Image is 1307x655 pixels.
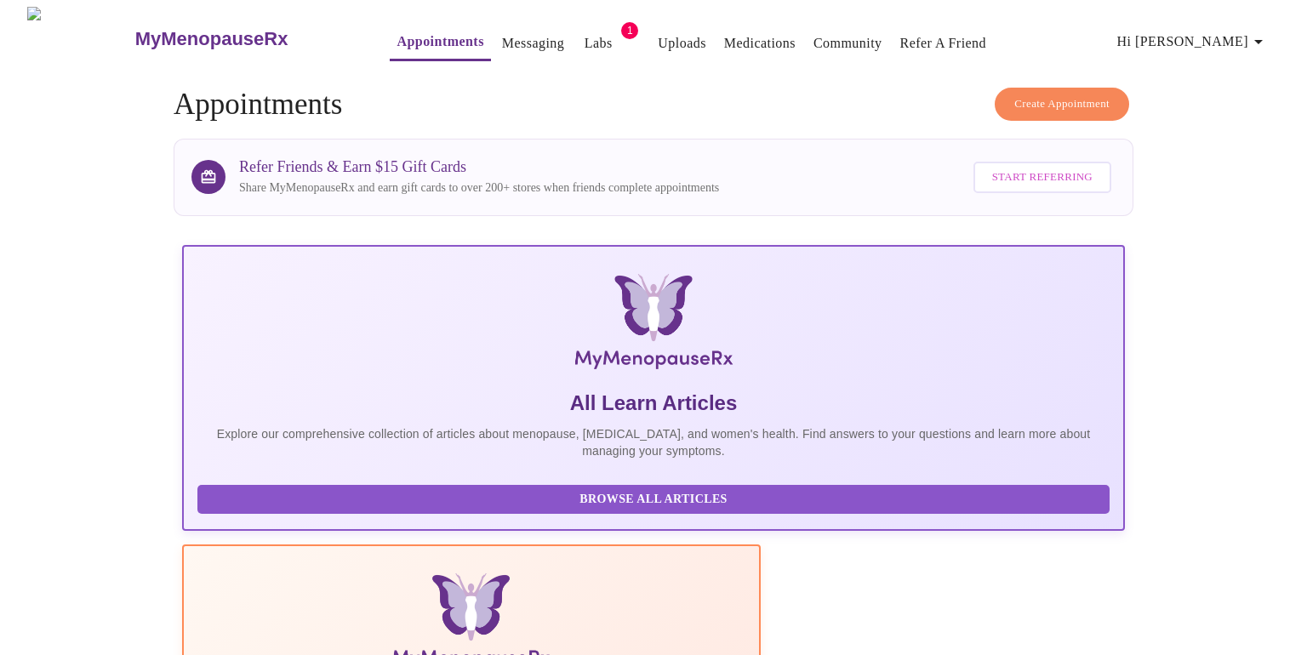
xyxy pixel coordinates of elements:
h5: All Learn Articles [197,390,1110,417]
a: Browse All Articles [197,491,1114,505]
a: Labs [585,31,613,55]
p: Explore our comprehensive collection of articles about menopause, [MEDICAL_DATA], and women's hea... [197,425,1110,459]
a: MyMenopauseRx [133,9,356,69]
a: Refer a Friend [900,31,987,55]
img: MyMenopauseRx Logo [339,274,967,376]
a: Uploads [658,31,706,55]
button: Uploads [651,26,713,60]
button: Start Referring [973,162,1111,193]
button: Hi [PERSON_NAME] [1110,25,1276,59]
h4: Appointments [174,88,1133,122]
button: Create Appointment [995,88,1129,121]
button: Appointments [390,25,490,61]
button: Medications [717,26,802,60]
button: Messaging [495,26,571,60]
button: Refer a Friend [893,26,994,60]
button: Labs [571,26,625,60]
a: Messaging [502,31,564,55]
span: 1 [621,22,638,39]
button: Community [807,26,889,60]
a: Appointments [397,30,483,54]
p: Share MyMenopauseRx and earn gift cards to over 200+ stores when friends complete appointments [239,179,719,196]
h3: Refer Friends & Earn $15 Gift Cards [239,158,719,176]
span: Start Referring [992,168,1093,187]
a: Medications [724,31,796,55]
h3: MyMenopauseRx [135,28,288,50]
span: Hi [PERSON_NAME] [1117,30,1269,54]
a: Community [813,31,882,55]
span: Browse All Articles [214,489,1093,510]
button: Browse All Articles [197,485,1110,515]
span: Create Appointment [1014,94,1110,114]
a: Start Referring [969,153,1116,202]
img: MyMenopauseRx Logo [27,7,133,71]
